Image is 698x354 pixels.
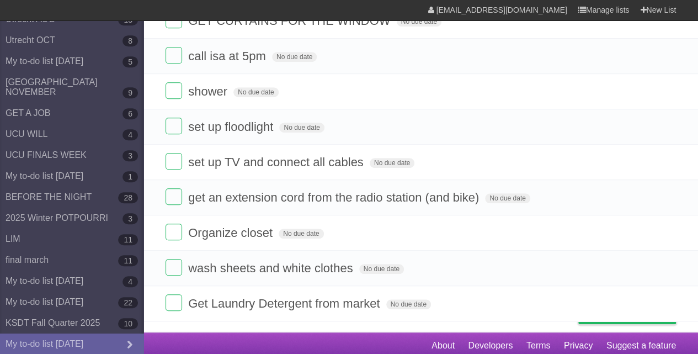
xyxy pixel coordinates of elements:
b: 3 [122,150,138,161]
b: 4 [122,129,138,140]
b: 11 [118,255,138,266]
span: get an extension cord from the radio station (and bike) [188,191,482,204]
label: Done [166,47,182,64]
span: Organize closet [188,226,275,240]
b: 6 [122,108,138,119]
label: Done [166,294,182,311]
span: No due date [397,17,441,27]
b: 1 [122,171,138,182]
span: No due date [233,87,278,97]
label: Done [166,82,182,99]
span: No due date [359,264,404,274]
span: set up floodlight [188,120,276,134]
b: 28 [118,192,138,203]
span: No due date [485,193,530,203]
span: Buy me a coffee [601,304,670,324]
span: call isa at 5pm [188,49,269,63]
span: wash sheets and white clothes [188,261,355,275]
b: 22 [118,297,138,308]
label: Done [166,153,182,170]
label: Done [166,224,182,240]
span: No due date [279,123,324,133]
span: No due date [370,158,414,168]
b: 4 [122,276,138,287]
span: Get Laundry Detergent from market [188,297,382,310]
span: set up TV and connect all cables [188,155,366,169]
span: No due date [386,299,431,309]
span: No due date [272,52,317,62]
b: 8 [122,35,138,46]
label: Done [166,118,182,134]
span: shower [188,84,230,98]
b: 9 [122,87,138,98]
b: 10 [118,318,138,329]
b: 5 [122,56,138,67]
span: No due date [279,229,323,239]
b: 11 [118,234,138,245]
span: GET CURTAINS FOR THE WINDOW [188,14,393,28]
label: Done [166,188,182,205]
b: 3 [122,213,138,224]
label: Done [166,259,182,276]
